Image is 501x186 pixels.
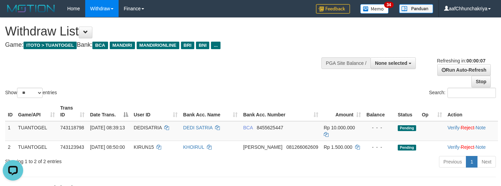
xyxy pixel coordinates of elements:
[466,58,485,63] strong: 00:00:07
[134,144,154,150] span: KIRUN15
[17,88,43,98] select: Showentries
[24,42,77,49] span: ITOTO > TUANTOGEL
[321,102,364,121] th: Amount: activate to sort column ascending
[384,2,393,8] span: 34
[211,42,220,49] span: ...
[316,4,350,14] img: Feedback.jpg
[110,42,135,49] span: MANDIRI
[286,144,318,150] span: Copy 081266062609 to clipboard
[429,88,496,98] label: Search:
[5,25,327,38] h1: Withdraw List
[445,141,498,153] td: · ·
[90,125,125,130] span: [DATE] 08:39:13
[90,144,125,150] span: [DATE] 08:50:00
[3,3,23,23] button: Open LiveChat chat widget
[321,57,370,69] div: PGA Site Balance /
[370,57,416,69] button: None selected
[183,144,204,150] a: KHOIRUL
[324,125,355,130] span: Rp 10.000.000
[471,76,491,87] a: Stop
[257,125,283,130] span: Copy 8455625447 to clipboard
[466,156,477,168] a: 1
[5,141,15,153] td: 2
[439,156,466,168] a: Previous
[447,88,496,98] input: Search:
[5,3,57,14] img: MOTION_logo.png
[58,102,88,121] th: Trans ID: activate to sort column ascending
[5,155,204,165] div: Showing 1 to 2 of 2 entries
[395,102,419,121] th: Status
[447,144,459,150] a: Verify
[375,60,407,66] span: None selected
[243,125,253,130] span: BCA
[60,125,84,130] span: 743118798
[419,102,445,121] th: Op: activate to sort column ascending
[92,42,108,49] span: BCA
[5,102,15,121] th: ID
[5,121,15,141] td: 1
[461,144,474,150] a: Reject
[180,102,240,121] th: Bank Acc. Name: activate to sort column ascending
[366,144,392,151] div: - - -
[131,102,180,121] th: User ID: activate to sort column ascending
[364,102,395,121] th: Balance
[360,4,389,14] img: Button%20Memo.svg
[196,42,209,49] span: BNI
[60,144,84,150] span: 743123943
[398,125,416,131] span: Pending
[475,125,486,130] a: Note
[134,125,162,130] span: DEDISATRIA
[183,125,212,130] a: DEDI SATRIA
[447,125,459,130] a: Verify
[5,88,57,98] label: Show entries
[15,102,58,121] th: Game/API: activate to sort column ascending
[181,42,194,49] span: BRI
[461,125,474,130] a: Reject
[15,141,58,153] td: TUANTOGEL
[445,121,498,141] td: · ·
[445,102,498,121] th: Action
[5,42,327,48] h4: Game: Bank:
[399,4,433,13] img: panduan.png
[398,145,416,151] span: Pending
[475,144,486,150] a: Note
[240,102,321,121] th: Bank Acc. Number: activate to sort column ascending
[87,102,131,121] th: Date Trans.: activate to sort column descending
[243,144,282,150] span: [PERSON_NAME]
[477,156,496,168] a: Next
[324,144,352,150] span: Rp 1.500.000
[366,124,392,131] div: - - -
[437,58,485,63] span: Refreshing in:
[137,42,179,49] span: MANDIRIONLINE
[15,121,58,141] td: TUANTOGEL
[437,64,491,76] a: Run Auto-Refresh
